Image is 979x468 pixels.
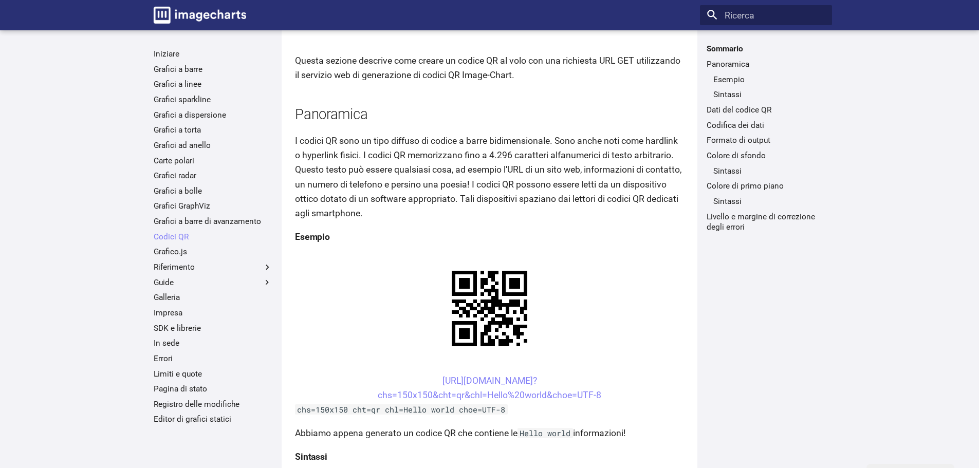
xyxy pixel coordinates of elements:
[295,428,518,438] font: Abbiamo appena generato un codice QR che contiene le
[707,105,825,115] a: Dati del codice QR
[518,428,573,438] code: Hello world
[154,339,179,348] font: In sede
[707,151,825,161] a: Colore di sfondo
[700,5,832,26] input: Ricerca
[295,452,327,462] font: Sintassi
[295,404,508,415] code: chs=150x150 cht=qr chl=Hello world choe=UTF-8
[154,141,211,150] font: Grafici ad anello
[154,65,202,74] font: Grafici a barre
[154,338,272,348] a: In sede
[154,140,272,151] a: Grafici ad anello
[154,110,226,120] font: Grafici a dispersione
[154,400,239,409] font: Registro delle modifiche
[154,80,201,89] font: Grafici a linee
[707,44,743,53] font: Sommario
[154,232,272,242] a: Codici QR
[707,120,825,130] a: Codifica dei dati
[154,293,180,302] font: Galleria
[713,90,742,99] font: Sintassi
[707,166,825,176] nav: Colore di sfondo
[154,171,272,181] a: Grafici radar
[154,353,272,364] a: Errori
[713,166,825,176] a: Sintassi
[707,105,771,115] font: Dati del codice QR
[442,376,537,386] font: [URL][DOMAIN_NAME]?
[295,136,681,218] font: I codici QR sono un tipo diffuso di codice a barre bidimensionale. Sono anche noti come hardlink ...
[154,79,272,89] a: Grafici a linee
[154,369,202,379] font: Limiti e quote
[149,2,251,28] a: Documentazione Image-Charts
[154,384,207,394] font: Pagina di stato
[154,292,272,303] a: Galleria
[713,74,825,85] a: Esempio
[378,390,601,400] font: chs=150x150&cht=qr&chl=Hello%20world&choe=UTF-8
[707,151,766,160] font: Colore di sfondo
[154,125,201,135] font: Grafici a torta
[154,216,272,227] a: Grafici a barre di avanzamento
[154,399,272,409] a: Registro delle modifiche
[707,59,825,69] a: Panoramica
[707,121,764,130] font: Codifica dei dati
[154,7,246,24] img: logo
[154,354,173,363] font: Errori
[154,232,189,241] font: Codici QR
[154,415,231,424] font: Editor di grafici statici
[154,384,272,394] a: Pagina di stato
[707,212,825,232] a: Livello e margine di correzione degli errori
[154,95,272,105] a: Grafici sparkline
[154,201,210,211] font: Grafici GraphViz
[707,74,825,100] nav: Panoramica
[154,49,179,59] font: Iniziare
[378,376,601,400] a: [URL][DOMAIN_NAME]?chs=150x150&cht=qr&chl=Hello%20world&choe=UTF-8
[154,324,201,333] font: SDK e librerie
[154,217,261,226] font: Grafici a barre di avanzamento
[154,308,272,318] a: Impresa
[154,156,194,165] font: Carte polari
[154,125,272,135] a: Grafici a torta
[154,95,211,104] font: Grafici sparkline
[154,186,272,196] a: Grafici a bolle
[707,196,825,207] nav: Colore di primo piano
[154,369,272,379] a: Limiti e quote
[573,428,626,438] font: informazioni!
[154,49,272,59] a: Iniziare
[707,136,770,145] font: Formato di output
[154,201,272,211] a: Grafici GraphViz
[707,135,825,145] a: Formato di output
[713,197,742,206] font: Sintassi
[713,166,742,176] font: Sintassi
[154,247,272,257] a: Grafico.js
[434,253,545,364] img: grafico
[154,156,272,166] a: Carte polari
[707,181,825,191] a: Colore di primo piano
[154,323,272,333] a: SDK e librerie
[154,110,272,120] a: Grafici a dispersione
[154,278,174,287] font: Guide
[295,55,680,80] font: Questa sezione descrive come creare un codice QR al volo con una richiesta URL GET utilizzando il...
[154,308,182,317] font: Impresa
[713,89,825,100] a: Sintassi
[707,212,815,232] font: Livello e margine di correzione degli errori
[154,247,187,256] font: Grafico.js
[707,60,749,69] font: Panoramica
[707,181,784,191] font: Colore di primo piano
[154,64,272,74] a: Grafici a barre
[713,75,745,84] font: Esempio
[154,414,272,424] a: Editor di grafici statici
[154,186,202,196] font: Grafici a bolle
[295,106,367,123] font: Panoramica
[713,196,825,207] a: Sintassi
[154,263,195,272] font: Riferimento
[295,232,330,242] font: Esempio
[154,171,196,180] font: Grafici radar
[700,44,832,232] nav: Sommario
